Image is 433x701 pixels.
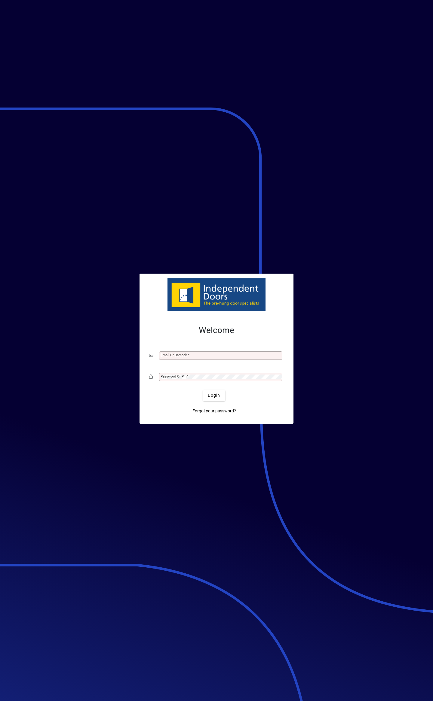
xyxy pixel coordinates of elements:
[149,325,284,335] h2: Welcome
[208,392,220,399] span: Login
[203,390,225,401] button: Login
[161,353,188,357] mat-label: Email or Barcode
[190,406,238,417] a: Forgot your password?
[161,374,186,378] mat-label: Password or Pin
[192,408,236,414] span: Forgot your password?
